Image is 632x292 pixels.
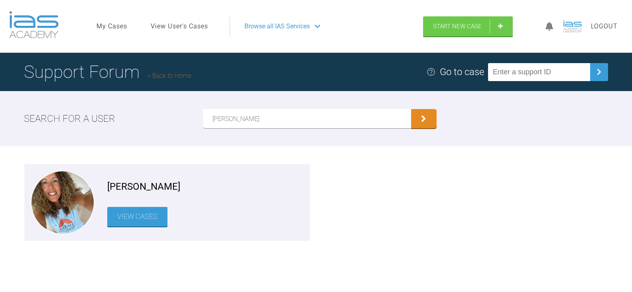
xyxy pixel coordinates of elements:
[423,16,513,36] a: Start New Case
[488,63,590,81] input: Enter a support ID
[244,21,310,32] span: Browse all IAS Services
[433,23,482,30] span: Start New Case
[591,21,618,32] a: Logout
[9,11,59,38] img: logo-light.3e3ef733.png
[107,179,180,194] span: [PERSON_NAME]
[440,64,484,79] div: Go to case
[151,21,208,32] a: View User's Cases
[107,207,167,226] a: View Cases
[24,58,191,86] h1: Support Forum
[561,14,585,38] img: profile.png
[24,111,115,126] h2: Search for a user
[593,66,605,78] img: chevronRight.28bd32b0.svg
[96,21,127,32] a: My Cases
[426,67,436,77] img: help.e70b9f3d.svg
[148,72,191,79] a: Back to Home
[32,171,94,234] img: Rebecca Lynne Williams
[203,109,411,128] input: Enter a user's name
